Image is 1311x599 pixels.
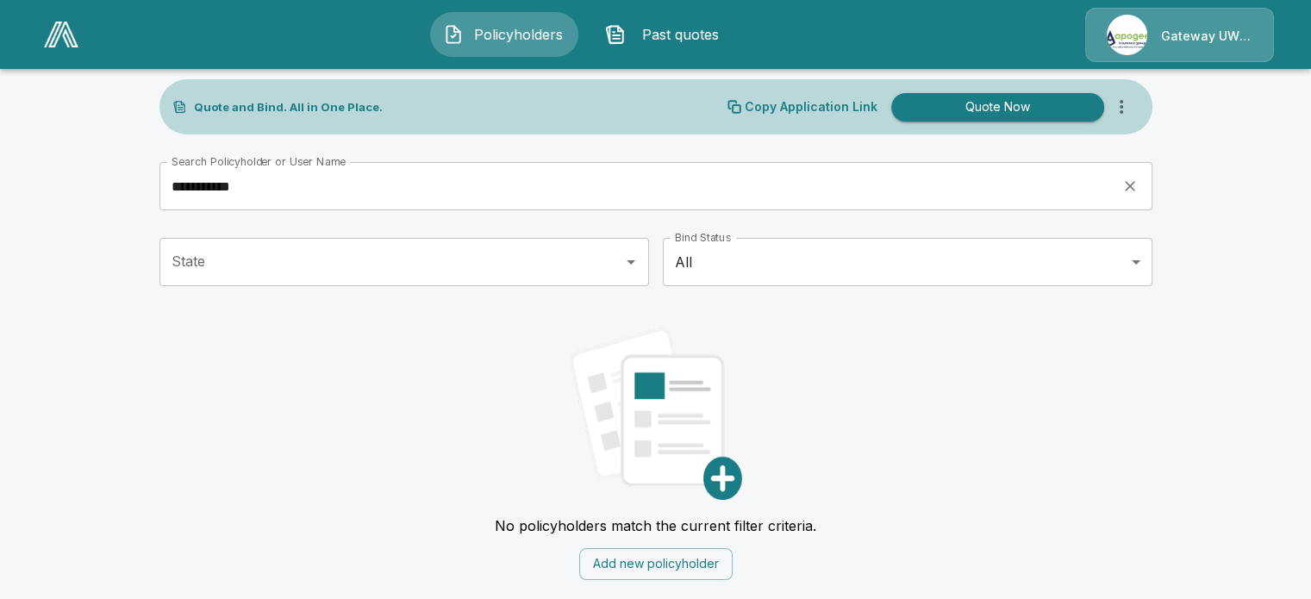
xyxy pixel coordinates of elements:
[663,238,1152,286] div: All
[443,24,464,45] img: Policyholders Icon
[471,24,565,45] span: Policyholders
[1117,173,1143,199] button: clear search
[172,154,346,169] label: Search Policyholder or User Name
[619,250,643,274] button: Open
[592,12,740,57] button: Past quotes IconPast quotes
[495,517,816,534] p: No policyholders match the current filter criteria.
[745,101,877,113] p: Copy Application Link
[430,12,578,57] button: Policyholders IconPolicyholders
[1104,90,1139,124] button: more
[675,230,731,245] label: Bind Status
[891,93,1104,122] button: Quote Now
[579,554,733,571] a: Add new policyholder
[605,24,626,45] img: Past quotes Icon
[579,548,733,580] button: Add new policyholder
[44,22,78,47] img: AA Logo
[194,102,383,113] p: Quote and Bind. All in One Place.
[633,24,727,45] span: Past quotes
[884,93,1104,122] a: Quote Now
